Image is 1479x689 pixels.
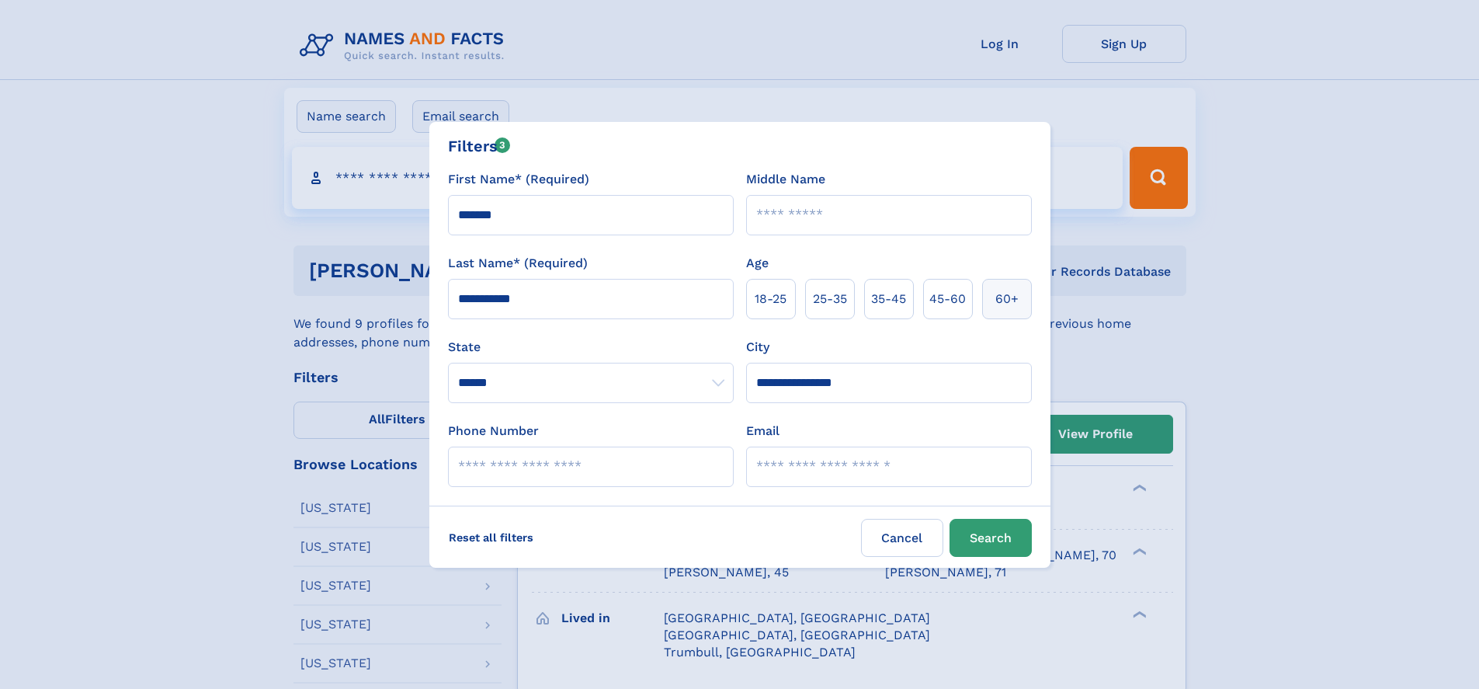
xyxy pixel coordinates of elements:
[929,290,966,308] span: 45‑60
[448,170,589,189] label: First Name* (Required)
[746,254,769,273] label: Age
[755,290,786,308] span: 18‑25
[861,519,943,557] label: Cancel
[439,519,543,556] label: Reset all filters
[448,254,588,273] label: Last Name* (Required)
[995,290,1019,308] span: 60+
[448,134,511,158] div: Filters
[813,290,847,308] span: 25‑35
[448,422,539,440] label: Phone Number
[871,290,906,308] span: 35‑45
[448,338,734,357] label: State
[746,170,825,189] label: Middle Name
[950,519,1032,557] button: Search
[746,338,769,357] label: City
[746,422,779,440] label: Email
